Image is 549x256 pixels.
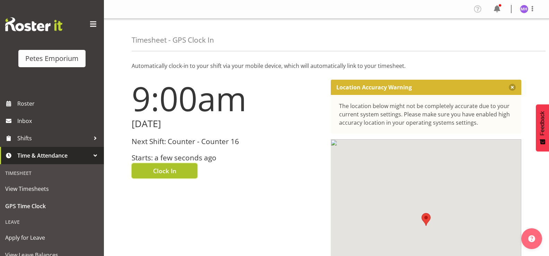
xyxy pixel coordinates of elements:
[5,17,62,31] img: Rosterit website logo
[336,84,412,91] p: Location Accuracy Warning
[5,184,99,194] span: View Timesheets
[132,154,322,162] h3: Starts: a few seconds ago
[2,166,102,180] div: Timesheet
[153,166,176,175] span: Clock In
[536,104,549,151] button: Feedback - Show survey
[132,118,322,129] h2: [DATE]
[520,5,528,13] img: mackenzie-halford4471.jpg
[2,229,102,246] a: Apply for Leave
[132,62,521,70] p: Automatically clock-in to your shift via your mobile device, which will automatically link to you...
[132,138,322,145] h3: Next Shift: Counter - Counter 16
[528,235,535,242] img: help-xxl-2.png
[132,36,214,44] h4: Timesheet - GPS Clock In
[17,116,100,126] span: Inbox
[132,163,197,178] button: Clock In
[509,84,516,91] button: Close message
[2,215,102,229] div: Leave
[17,150,90,161] span: Time & Attendance
[5,201,99,211] span: GPS Time Clock
[539,111,546,135] span: Feedback
[2,197,102,215] a: GPS Time Clock
[2,180,102,197] a: View Timesheets
[132,80,322,117] h1: 9:00am
[25,53,79,64] div: Petes Emporium
[5,232,99,243] span: Apply for Leave
[17,98,100,109] span: Roster
[17,133,90,143] span: Shifts
[339,102,513,127] div: The location below might not be completely accurate due to your current system settings. Please m...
